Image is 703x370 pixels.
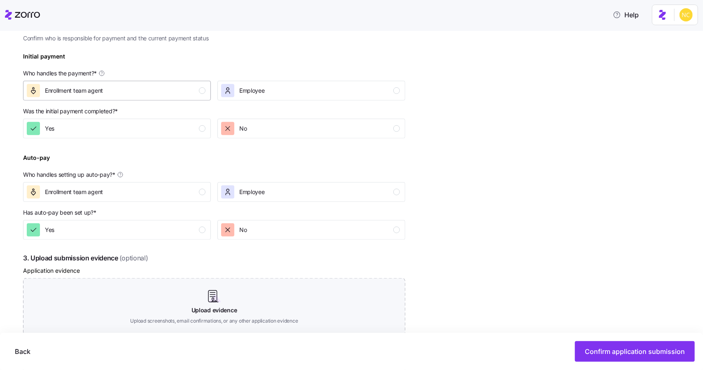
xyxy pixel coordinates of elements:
[239,87,265,95] span: Employee
[613,10,639,20] span: Help
[23,171,115,179] span: Who handles setting up auto-pay? *
[15,347,30,356] span: Back
[23,266,80,275] label: Application evidence
[575,341,695,362] button: Confirm application submission
[23,69,97,77] span: Who handles the payment? *
[45,124,54,133] span: Yes
[45,188,103,196] span: Enrollment team agent
[23,34,405,42] span: Confirm who is responsible for payment and the current payment status
[239,226,247,234] span: No
[8,341,37,362] button: Back
[606,7,645,23] button: Help
[680,8,693,21] img: e03b911e832a6112bf72643c5874f8d8
[23,253,405,263] span: 3. Upload submission evidence
[23,153,50,169] div: Auto-pay
[45,87,103,95] span: Enrollment team agent
[239,188,265,196] span: Employee
[23,107,118,115] span: Was the initial payment completed? *
[23,52,65,68] div: Initial payment
[23,208,96,217] span: Has auto-pay been set up? *
[239,124,247,133] span: No
[585,347,685,356] span: Confirm application submission
[45,226,54,234] span: Yes
[119,253,148,263] span: (optional)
